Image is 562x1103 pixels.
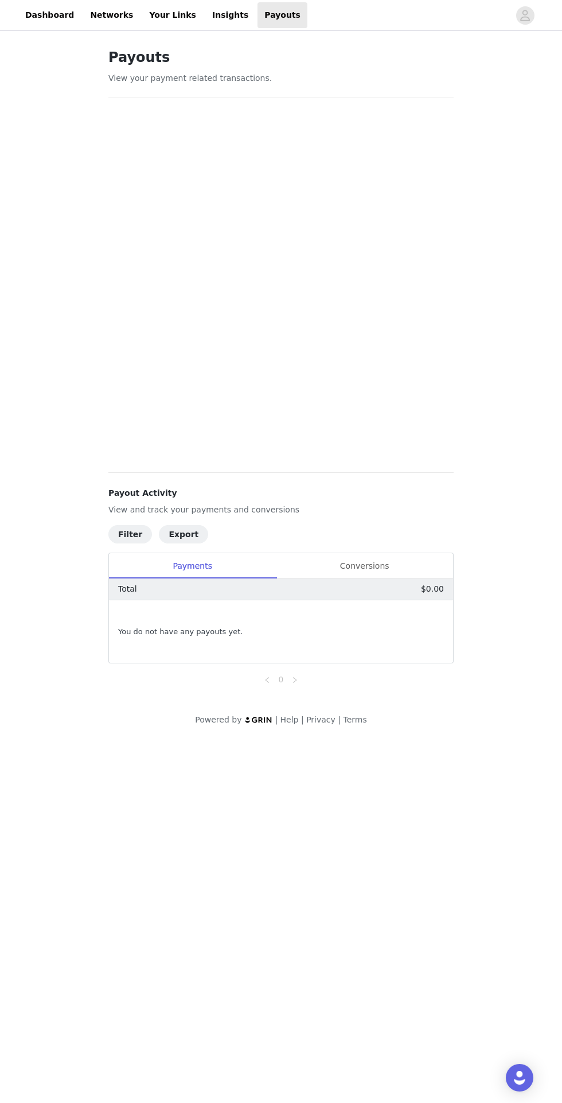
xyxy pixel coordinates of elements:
[275,715,278,724] span: |
[109,553,276,579] div: Payments
[343,715,366,724] a: Terms
[18,2,81,28] a: Dashboard
[421,583,444,595] p: $0.00
[205,2,255,28] a: Insights
[118,583,137,595] p: Total
[142,2,203,28] a: Your Links
[108,487,454,499] h4: Payout Activity
[338,715,341,724] span: |
[108,525,152,543] button: Filter
[244,716,273,724] img: logo
[506,1064,533,1092] div: Open Intercom Messenger
[260,673,274,686] li: Previous Page
[520,6,530,25] div: avatar
[274,673,288,686] li: 0
[301,715,304,724] span: |
[195,715,241,724] span: Powered by
[257,2,307,28] a: Payouts
[306,715,335,724] a: Privacy
[288,673,302,686] li: Next Page
[280,715,299,724] a: Help
[118,626,243,638] span: You do not have any payouts yet.
[108,47,454,68] h1: Payouts
[276,553,453,579] div: Conversions
[264,677,271,683] i: icon: left
[159,525,208,543] button: Export
[275,673,287,686] a: 0
[108,504,454,516] p: View and track your payments and conversions
[108,72,454,84] p: View your payment related transactions.
[291,677,298,683] i: icon: right
[83,2,140,28] a: Networks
